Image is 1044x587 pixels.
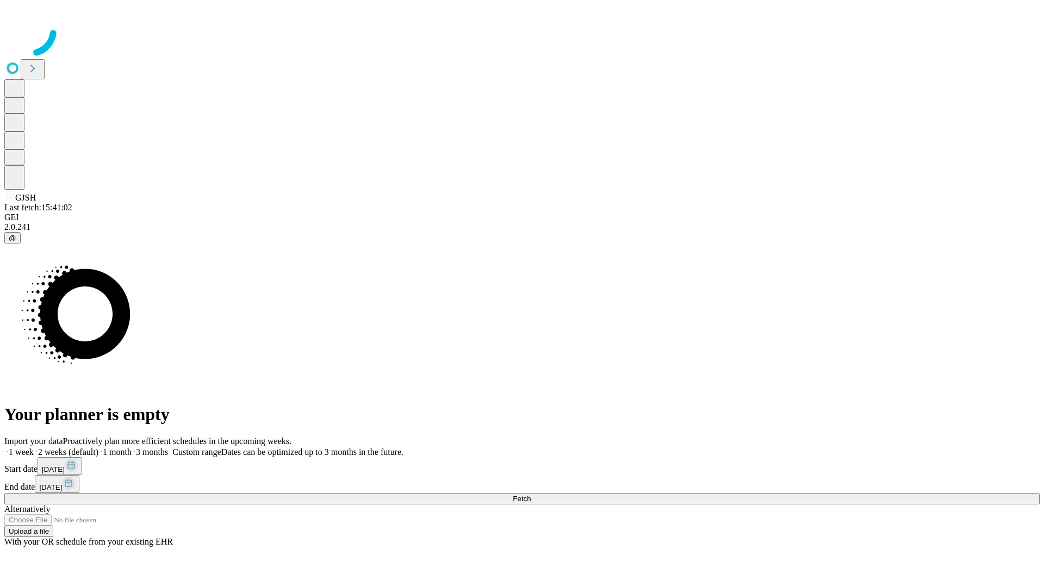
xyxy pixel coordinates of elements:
[221,447,403,457] span: Dates can be optimized up to 3 months in the future.
[513,495,531,503] span: Fetch
[42,465,65,473] span: [DATE]
[4,504,50,514] span: Alternatively
[4,404,1040,424] h1: Your planner is empty
[4,475,1040,493] div: End date
[63,436,291,446] span: Proactively plan more efficient schedules in the upcoming weeks.
[4,537,173,546] span: With your OR schedule from your existing EHR
[38,447,98,457] span: 2 weeks (default)
[4,203,72,212] span: Last fetch: 15:41:02
[38,457,82,475] button: [DATE]
[4,526,53,537] button: Upload a file
[35,475,79,493] button: [DATE]
[4,232,21,243] button: @
[4,436,63,446] span: Import your data
[39,483,62,491] span: [DATE]
[4,222,1040,232] div: 2.0.241
[103,447,132,457] span: 1 month
[9,234,16,242] span: @
[4,213,1040,222] div: GEI
[9,447,34,457] span: 1 week
[15,193,36,202] span: GJSH
[172,447,221,457] span: Custom range
[136,447,168,457] span: 3 months
[4,493,1040,504] button: Fetch
[4,457,1040,475] div: Start date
